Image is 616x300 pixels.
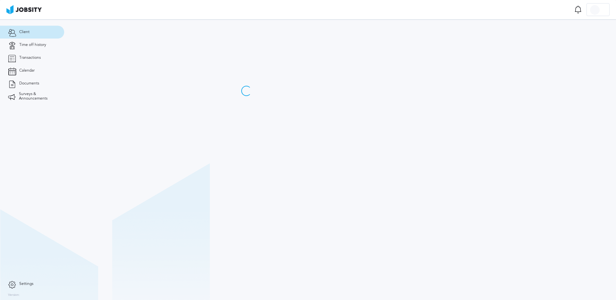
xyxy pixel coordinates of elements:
[8,293,20,297] label: Version:
[19,30,30,34] span: Client
[19,68,35,73] span: Calendar
[19,81,39,86] span: Documents
[19,43,46,47] span: Time off history
[19,282,33,286] span: Settings
[19,92,56,101] span: Surveys & Announcements
[19,56,41,60] span: Transactions
[6,5,42,14] img: ab4bad089aa723f57921c736e9817d99.png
